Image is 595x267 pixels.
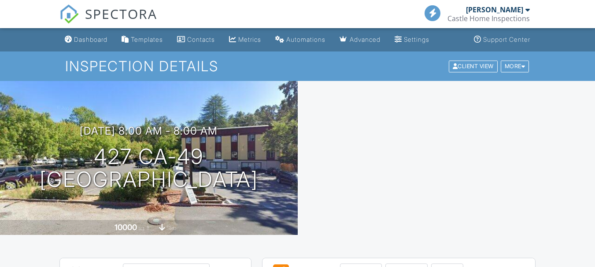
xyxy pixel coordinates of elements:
a: Templates [118,32,166,48]
span: slab [166,225,176,231]
img: The Best Home Inspection Software - Spectora [59,4,79,24]
div: Templates [131,36,163,43]
span: SPECTORA [85,4,157,23]
div: Settings [404,36,429,43]
a: Metrics [225,32,265,48]
div: Castle Home Inspections [447,14,530,23]
a: Automations (Basic) [272,32,329,48]
div: 10000 [115,223,137,232]
div: Automations [286,36,325,43]
a: Advanced [336,32,384,48]
a: Client View [448,62,500,69]
div: Contacts [187,36,215,43]
div: Metrics [238,36,261,43]
div: Support Center [483,36,530,43]
a: Contacts [174,32,218,48]
a: Support Center [470,32,534,48]
div: Dashboard [74,36,107,43]
div: More [501,60,529,72]
h1: Inspection Details [65,59,530,74]
h3: [DATE] 8:00 am - 8:00 am [80,125,218,137]
a: SPECTORA [59,12,157,30]
div: Client View [449,60,498,72]
a: Dashboard [61,32,111,48]
span: sq. ft. [138,225,151,231]
h1: 427 CA-49 [GEOGRAPHIC_DATA] [40,145,258,192]
div: Advanced [350,36,381,43]
a: Settings [391,32,433,48]
div: [PERSON_NAME] [466,5,523,14]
